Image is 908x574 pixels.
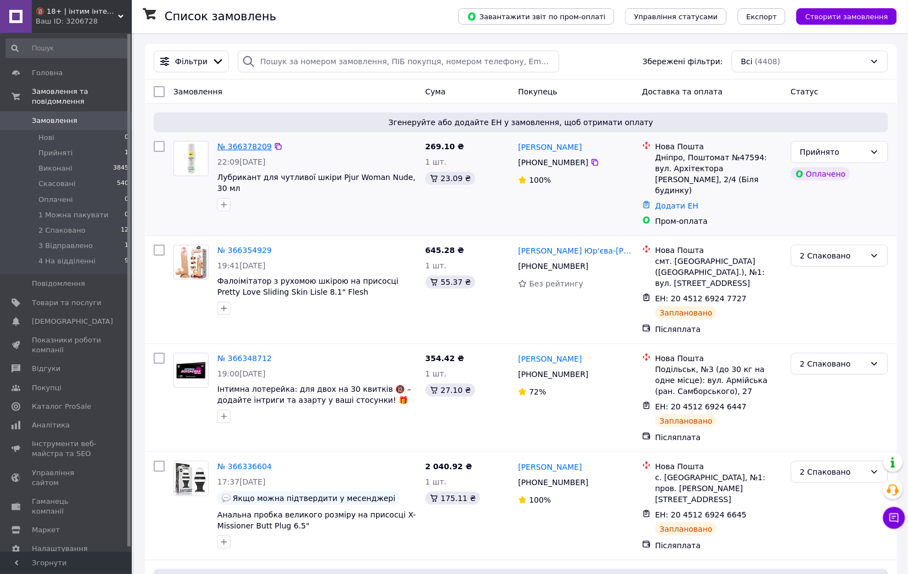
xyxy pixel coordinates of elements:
[32,298,102,308] span: Товари та послуги
[32,402,91,412] span: Каталог ProSale
[425,354,464,363] span: 354.42 ₴
[125,148,128,158] span: 1
[113,164,128,173] span: 3845
[32,68,63,78] span: Головна
[425,384,475,397] div: 27.10 ₴
[655,522,718,536] div: Заплановано
[121,226,128,235] span: 12
[425,261,447,270] span: 1 шт.
[222,494,231,503] img: :speech_balloon:
[738,8,786,25] button: Експорт
[125,256,128,266] span: 9
[425,369,447,378] span: 1 шт.
[805,13,888,21] span: Створити замовлення
[518,353,582,364] a: [PERSON_NAME]
[32,497,102,516] span: Гаманець компанії
[518,262,588,271] span: [PHONE_NUMBER]
[800,466,866,478] div: 2 Спаковано
[174,462,208,496] img: Фото товару
[642,87,723,96] span: Доставка та оплата
[173,141,209,176] a: Фото товару
[643,56,723,67] span: Збережені фільтри:
[458,8,614,25] button: Завантажити звіт по пром-оплаті
[5,38,130,58] input: Пошук
[125,210,128,220] span: 0
[173,461,209,496] a: Фото товару
[529,387,546,396] span: 72%
[655,141,782,152] div: Нова Пошта
[36,16,132,26] div: Ваш ID: 3206728
[655,294,747,303] span: ЕН: 20 4512 6924 7727
[175,56,208,67] span: Фільтри
[158,117,884,128] span: Згенеруйте або додайте ЕН у замовлення, щоб отримати оплату
[518,142,582,153] a: [PERSON_NAME]
[518,158,588,167] span: [PHONE_NUMBER]
[655,432,782,443] div: Післяплата
[217,462,272,471] a: № 366336604
[32,364,60,374] span: Відгуки
[174,353,208,387] img: Фото товару
[32,335,102,355] span: Показники роботи компанії
[425,142,464,151] span: 269.10 ₴
[747,13,777,21] span: Експорт
[518,87,557,96] span: Покупець
[741,56,753,67] span: Всі
[38,241,93,251] span: 3 Відправлено
[425,492,480,505] div: 175.11 ₴
[38,148,72,158] span: Прийняті
[425,87,446,96] span: Cума
[655,402,747,411] span: ЕН: 20 4512 6924 6447
[38,226,86,235] span: 2 Спаковано
[125,133,128,143] span: 0
[655,216,782,227] div: Пром-оплата
[32,383,61,393] span: Покупці
[217,261,266,270] span: 19:41[DATE]
[217,173,416,193] a: Лубрикант для чутливої шкіри Pjur Woman Nude, 30 мл
[518,478,588,487] span: [PHONE_NUMBER]
[217,385,411,415] a: Інтимна лотерейка: для двох на 30 квитків 🔞 – додайте інтриги та азарту у ваші стосунки! 🎁🔥
[425,172,475,185] div: 23.09 ₴
[217,277,399,296] a: Фалоімітатор з рухомою шкірою на присосці Pretty Love Sliding Skin Lisle 8.1" Flesh
[518,370,588,379] span: [PHONE_NUMBER]
[425,246,464,255] span: 645.28 ₴
[174,245,208,279] img: Фото товару
[425,157,447,166] span: 1 шт.
[655,472,782,505] div: с. [GEOGRAPHIC_DATA], №1: пров. [PERSON_NAME][STREET_ADDRESS]
[125,241,128,251] span: 1
[36,7,118,16] span: 🔞 18+ | інтим інтернет-магазин 🍓
[655,201,699,210] a: Додати ЕН
[529,279,584,288] span: Без рейтингу
[655,353,782,364] div: Нова Пошта
[655,306,718,319] div: Заплановано
[791,167,850,181] div: Оплачено
[32,279,85,289] span: Повідомлення
[173,245,209,280] a: Фото товару
[174,142,208,176] img: Фото товару
[217,477,266,486] span: 17:37[DATE]
[800,250,866,262] div: 2 Спаковано
[634,13,718,21] span: Управління статусами
[38,256,96,266] span: 4 На відділенні
[32,439,102,459] span: Інструменти веб-майстра та SEO
[165,10,276,23] h1: Список замовлень
[755,57,781,66] span: (4408)
[125,195,128,205] span: 0
[655,256,782,289] div: смт. [GEOGRAPHIC_DATA] ([GEOGRAPHIC_DATA].), №1: вул. [STREET_ADDRESS]
[797,8,897,25] button: Створити замовлення
[786,12,897,20] a: Створити замовлення
[217,510,416,530] a: Анальна пробка великого розміру на присосці X-Missioner Butt Plug 6.5"
[800,146,866,158] div: Прийнято
[791,87,819,96] span: Статус
[32,116,77,126] span: Замовлення
[425,462,473,471] span: 2 040.92 ₴
[32,525,60,535] span: Маркет
[32,420,70,430] span: Аналітика
[529,176,551,184] span: 100%
[425,477,447,486] span: 1 шт.
[38,164,72,173] span: Виконані
[32,87,132,106] span: Замовлення та повідомлення
[117,179,128,189] span: 540
[32,468,102,488] span: Управління сайтом
[655,414,718,427] div: Заплановано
